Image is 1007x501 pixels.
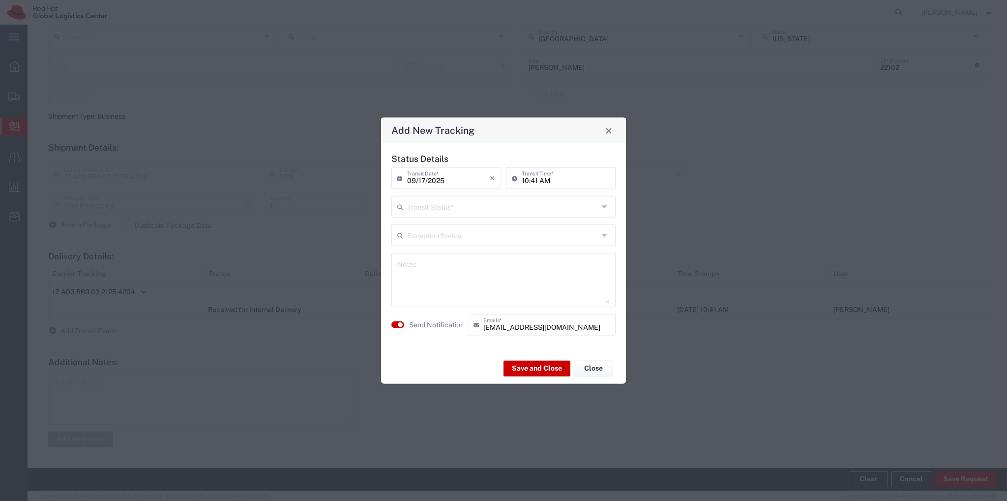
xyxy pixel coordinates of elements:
h4: Add New Tracking [391,123,474,137]
h5: Status Details [391,154,616,164]
label: Send Notification [409,319,464,330]
button: Close [602,124,616,137]
i: × [490,170,495,186]
agx-label: Send Notification [409,319,463,330]
button: Save and Close [503,360,570,376]
button: Close [574,360,613,376]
